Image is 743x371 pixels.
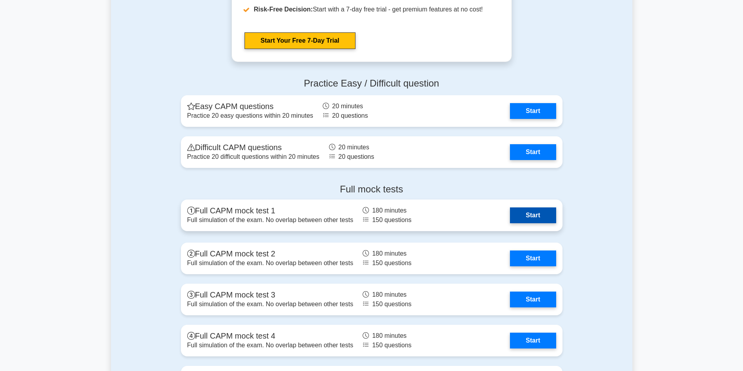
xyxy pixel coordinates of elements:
a: Start [510,250,556,266]
a: Start [510,292,556,307]
h4: Practice Easy / Difficult question [181,78,562,89]
a: Start Your Free 7-Day Trial [245,32,356,49]
h4: Full mock tests [181,184,562,195]
a: Start [510,103,556,119]
a: Start [510,333,556,348]
a: Start [510,144,556,160]
a: Start [510,207,556,223]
